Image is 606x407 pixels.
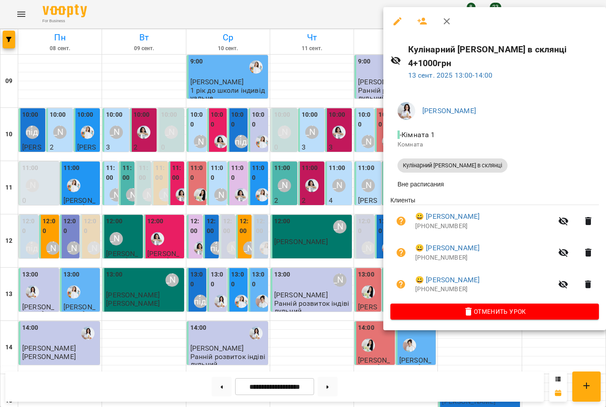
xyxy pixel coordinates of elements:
p: Комната [397,140,592,149]
a: 😀 [PERSON_NAME] [415,275,480,285]
p: [PHONE_NUMBER] [415,222,553,231]
p: [PHONE_NUMBER] [415,253,553,262]
li: Вне расписания [390,176,599,192]
button: Визит пока не оплачен. Добавить оплату? [390,274,412,295]
a: 😀 [PERSON_NAME] [415,243,480,253]
a: 13 сент. 2025 13:00-14:00 [408,71,493,79]
p: [PHONE_NUMBER] [415,285,553,294]
span: - Кімната 1 [397,130,437,139]
span: Кулінарний [PERSON_NAME] в склянці [397,162,508,170]
a: 😀 [PERSON_NAME] [415,211,480,222]
h6: Кулінарний [PERSON_NAME] в склянці 4+1000грн [408,43,599,71]
button: Отменить Урок [390,304,599,320]
button: Визит пока не оплачен. Добавить оплату? [390,210,412,232]
a: [PERSON_NAME] [422,107,476,115]
ul: Клиенты [390,196,599,304]
button: Визит пока не оплачен. Добавить оплату? [390,242,412,263]
span: Отменить Урок [397,306,592,317]
img: 8a6d30e1977ec309429827344185c081.jpg [397,102,415,120]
